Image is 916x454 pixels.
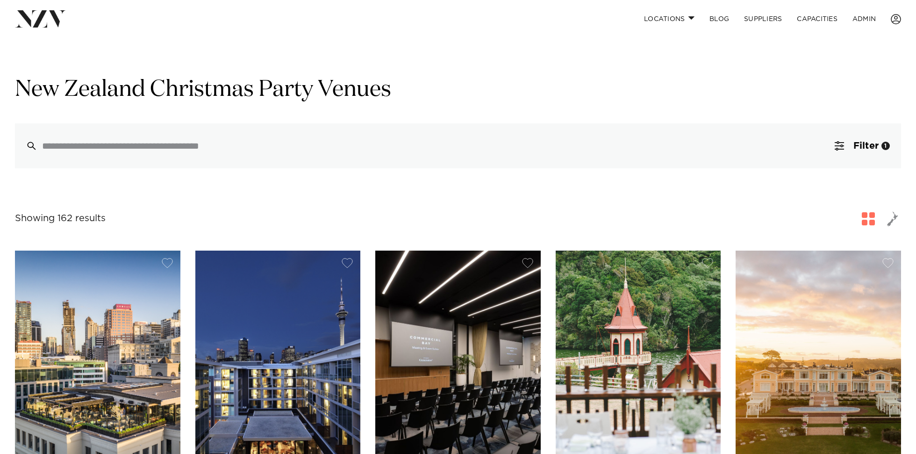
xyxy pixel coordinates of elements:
span: Filter [853,141,879,151]
a: SUPPLIERS [737,9,789,29]
div: Showing 162 results [15,211,106,226]
a: Locations [637,9,702,29]
a: BLOG [702,9,737,29]
a: Capacities [789,9,845,29]
div: 1 [881,142,890,150]
a: ADMIN [845,9,883,29]
h1: New Zealand Christmas Party Venues [15,75,901,105]
button: Filter1 [823,123,901,168]
img: nzv-logo.png [15,10,66,27]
